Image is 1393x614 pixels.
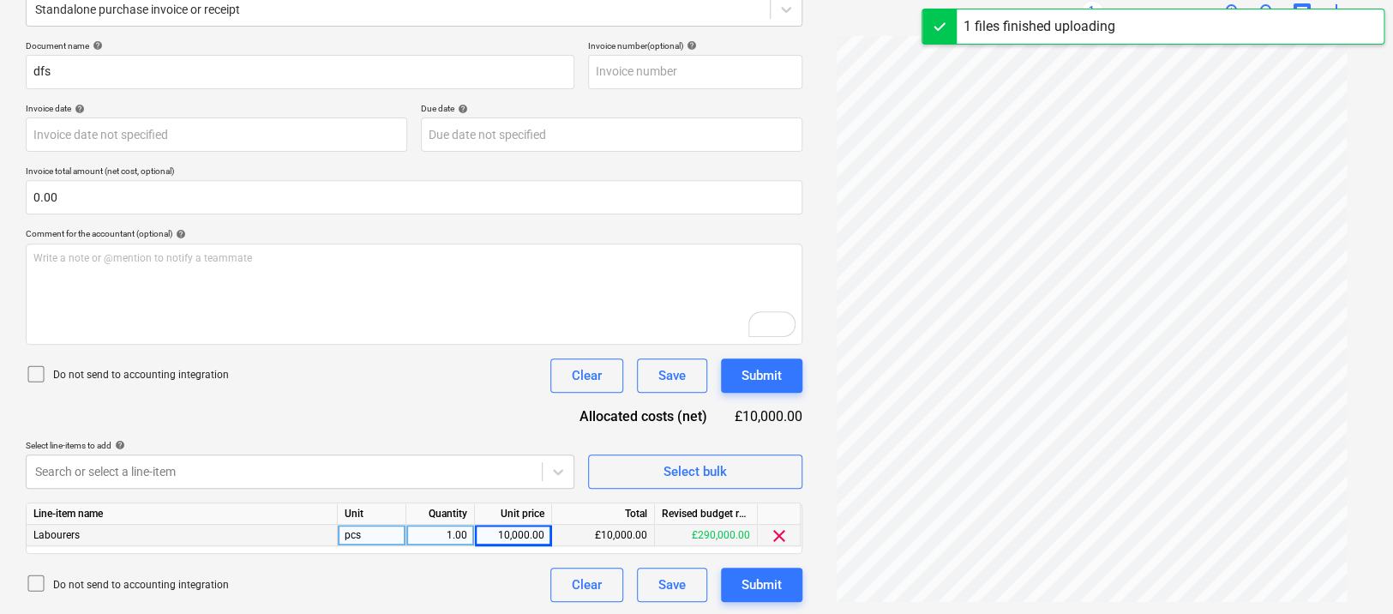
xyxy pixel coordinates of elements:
span: Labourers [33,529,80,541]
span: help [683,40,697,51]
div: Select bulk [663,460,727,483]
div: Save [658,364,686,387]
button: Submit [721,568,802,602]
iframe: Chat Widget [1307,532,1393,614]
button: Select bulk [588,454,802,489]
div: Total [552,503,655,525]
div: Submit [742,364,782,387]
p: Do not send to accounting integration [53,578,229,593]
p: Invoice total amount (net cost, optional) [26,166,802,180]
button: Save [637,358,707,393]
div: Clear [572,574,602,596]
div: Invoice date [26,103,407,114]
div: Line-item name [27,503,338,525]
div: Clear [572,364,602,387]
div: Due date [421,103,802,114]
span: help [454,104,468,114]
div: To enrich screen reader interactions, please activate Accessibility in Grammarly extension settings [26,244,802,345]
input: Invoice date not specified [26,117,407,152]
div: 10,000.00 [482,525,544,546]
button: Clear [550,568,623,602]
div: Unit [338,503,406,525]
div: Document name [26,40,574,51]
div: Allocated costs (net) [566,406,735,426]
span: help [89,40,103,51]
div: 1 files finished uploading [964,16,1115,37]
div: £10,000.00 [735,406,802,426]
div: Quantity [406,503,475,525]
p: Do not send to accounting integration [53,368,229,382]
input: Document name [26,55,574,89]
input: Due date not specified [421,117,802,152]
div: Submit [742,574,782,596]
button: Save [637,568,707,602]
span: clear [769,526,790,546]
div: Unit price [475,503,552,525]
div: Select line-items to add [26,440,574,451]
div: £290,000.00 [655,525,758,546]
button: Submit [721,358,802,393]
div: Revised budget remaining [655,503,758,525]
input: Invoice total amount (net cost, optional) [26,180,802,214]
div: Save [658,574,686,596]
div: Invoice number (optional) [588,40,802,51]
span: help [71,104,85,114]
span: help [111,440,125,450]
span: help [172,229,186,239]
div: 1.00 [413,525,467,546]
div: pcs [338,525,406,546]
div: £10,000.00 [552,525,655,546]
div: Comment for the accountant (optional) [26,228,802,239]
button: Clear [550,358,623,393]
input: Invoice number [588,55,802,89]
